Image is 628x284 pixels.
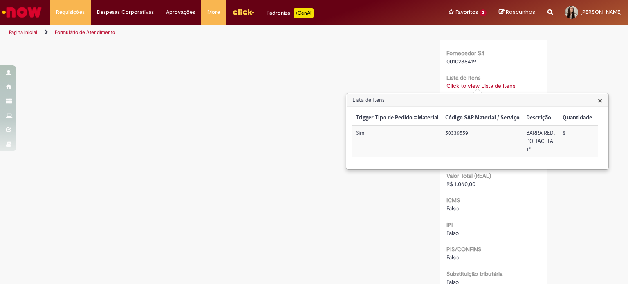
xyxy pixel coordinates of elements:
[346,93,609,170] div: Lista de Itens
[97,8,154,16] span: Despesas Corporativas
[455,8,478,16] span: Favoritos
[446,58,476,65] span: 0010288419
[446,221,453,228] b: IPI
[446,33,494,40] span: BRL - Brazilian Real
[559,110,595,125] th: Quantidade
[56,8,85,16] span: Requisições
[347,94,608,107] h3: Lista de Itens
[480,9,487,16] span: 2
[9,29,37,36] a: Página inicial
[523,125,559,157] td: Descrição: BARRA RED. POLIACETAL 1"
[581,9,622,16] span: [PERSON_NAME]
[446,180,475,188] span: R$ 1.060,00
[442,125,523,157] td: Código SAP Material / Serviço: 50339559
[6,25,413,40] ul: Trilhas de página
[294,8,314,18] p: +GenAi
[598,96,602,105] button: Close
[166,8,195,16] span: Aprovações
[446,254,459,261] span: Falso
[446,82,515,89] a: Click to view Lista de Itens
[446,246,481,253] b: PIS/CONFINS
[598,95,602,106] span: ×
[559,125,595,157] td: Quantidade: 8
[523,110,559,125] th: Descrição
[207,8,220,16] span: More
[499,9,535,16] a: Rascunhos
[506,8,535,16] span: Rascunhos
[55,29,115,36] a: Formulário de Atendimento
[446,172,491,179] b: Valor Total (REAL)
[446,49,484,57] b: Fornecedor S4
[446,270,502,277] b: Substituição tributária
[442,110,523,125] th: Código SAP Material / Serviço
[446,205,459,212] span: Falso
[446,197,460,204] b: ICMS
[1,4,43,20] img: ServiceNow
[267,8,314,18] div: Padroniza
[352,125,442,157] td: Trigger Tipo de Pedido = Material: Sim
[446,74,480,81] b: Lista de Itens
[232,6,254,18] img: click_logo_yellow_360x200.png
[446,229,459,237] span: Falso
[352,110,442,125] th: Trigger Tipo de Pedido = Material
